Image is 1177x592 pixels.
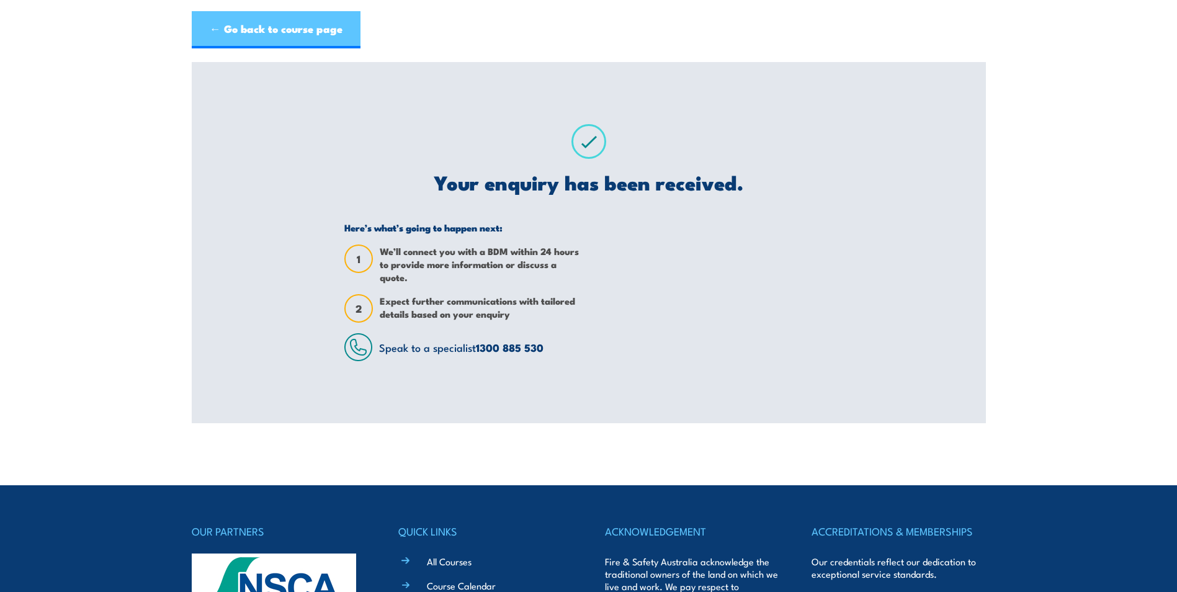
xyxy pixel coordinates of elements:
h4: ACCREDITATIONS & MEMBERSHIPS [812,522,985,540]
span: 1 [346,253,372,266]
span: Expect further communications with tailored details based on your enquiry [380,294,580,323]
p: Our credentials reflect our dedication to exceptional service standards. [812,555,985,580]
a: Course Calendar [427,579,496,592]
span: We’ll connect you with a BDM within 24 hours to provide more information or discuss a quote. [380,244,580,284]
a: All Courses [427,555,472,568]
a: ← Go back to course page [192,11,360,48]
h5: Here’s what’s going to happen next: [344,222,580,233]
h4: QUICK LINKS [398,522,572,540]
h4: OUR PARTNERS [192,522,365,540]
a: 1300 885 530 [476,339,544,356]
h2: Your enquiry has been received. [344,173,833,191]
span: Speak to a specialist [379,339,544,355]
span: 2 [346,302,372,315]
h4: ACKNOWLEDGEMENT [605,522,779,540]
